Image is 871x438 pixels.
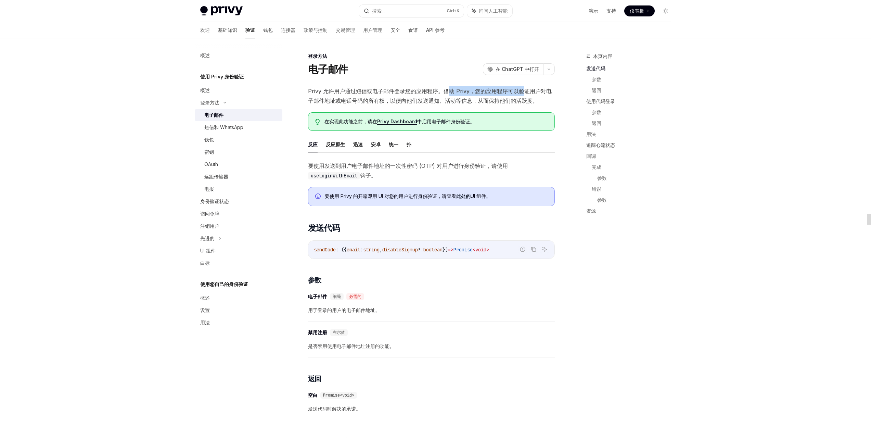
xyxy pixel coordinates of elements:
code: useLoginWithEmail [308,172,360,179]
span: sendCode [314,247,336,253]
a: 电子邮件 [195,109,282,121]
font: 迅速 [353,141,363,147]
font: 返回 [308,375,321,383]
font: 错误 [592,186,601,192]
button: 扑 [407,136,411,152]
a: 钱包 [195,134,282,146]
a: 安全 [390,22,400,38]
font: 密钥 [204,149,214,155]
font: 参数 [592,76,601,82]
font: 要使用 Privy 的开箱即用 UI 对您的用户进行身份验证，请查看 [325,193,456,199]
a: 用法 [586,129,677,140]
font: Privy 允许用户通过短信或电子邮件登录您的应用程序。借助 Privy，您的应用程序可以验证用户对电子邮件地址或电话号码的所有权，以便向他们发送通知、活动等信息，从而保持他们的活跃度。 [308,88,552,104]
a: 验证 [245,22,255,38]
font: 短信和 WhatsApp [204,124,243,130]
a: 短信和 WhatsApp [195,121,282,134]
span: : [360,247,363,253]
font: 扑 [407,141,411,147]
font: 支持 [606,8,616,14]
a: 回调 [586,151,677,162]
a: 设置 [195,304,282,316]
font: 基础知识 [218,27,237,33]
font: 钱包 [263,27,273,33]
a: 连接器 [281,22,295,38]
font: 用于登录的用户的电子邮件地址。 [308,307,380,313]
a: OAuth [195,158,282,171]
a: 此处的 [456,193,471,199]
font: 禁用注册 [308,329,327,336]
button: 复制代码块中的内容 [529,245,538,254]
font: 参数 [597,175,607,181]
button: 统一 [389,136,398,152]
font: 白标 [200,260,210,266]
font: 登录方法 [200,100,219,105]
font: +K [454,8,460,13]
span: => [448,247,453,253]
font: OAuth [204,161,218,167]
font: 远距传输器 [204,174,228,179]
font: Privy Dashboard [377,118,417,124]
a: 参数 [597,195,677,205]
button: 反应 [308,136,318,152]
font: 电子邮件 [308,293,327,300]
font: 统一 [389,141,398,147]
button: 安卓 [371,136,381,152]
button: 搜索...Ctrl+K [359,5,464,17]
font: 发送代码时解决的承诺。 [308,406,361,412]
span: ?: [418,247,423,253]
font: 资源 [586,208,596,214]
button: 在 ChatGPT 中打开 [483,63,543,75]
font: 必需的 [349,294,361,299]
font: 食谱 [408,27,418,33]
font: 回调 [586,153,596,159]
button: 报告错误代码 [518,245,527,254]
font: 使用 Privy 身份验证 [200,74,244,79]
button: 迅速 [353,136,363,152]
font: 布尔值 [333,330,345,335]
span: > [486,247,489,253]
font: API 参考 [426,27,445,33]
button: 询问人工智能 [540,245,549,254]
font: 在 ChatGPT 中打开 [496,66,539,72]
a: 参数 [592,74,677,85]
a: 白标 [195,257,282,269]
font: 政策与控制 [304,27,328,33]
font: 概述 [200,52,210,58]
a: 政策与控制 [304,22,328,38]
font: 电报 [204,186,214,192]
font: 欢迎 [200,27,210,33]
img: 灯光标志 [200,6,243,16]
font: 追踪心流状态 [586,142,615,148]
a: 欢迎 [200,22,210,38]
span: Promise [453,247,473,253]
font: 交易管理 [336,27,355,33]
font: 登录方法 [308,53,327,59]
a: 参数 [597,173,677,184]
font: 用户管理 [363,27,382,33]
a: 返回 [592,118,677,129]
font: 参数 [592,109,601,115]
a: 发送代码 [586,63,677,74]
font: 钩子。 [360,172,376,179]
a: 参数 [592,107,677,118]
button: 切换暗模式 [660,5,671,16]
font: 身份验证状态 [200,198,229,204]
font: 本页内容 [593,53,612,59]
a: 仪表板 [624,5,655,16]
font: 先进的 [200,235,215,241]
span: : ({ [336,247,347,253]
font: Ctrl [447,8,454,13]
font: 设置 [200,307,210,313]
font: 使用您自己的身份验证 [200,281,248,287]
font: 概述 [200,295,210,301]
a: 钱包 [263,22,273,38]
span: }) [443,247,448,253]
a: Privy Dashboard [377,118,417,125]
span: string [363,247,380,253]
font: 搜索... [372,8,385,14]
font: UI 组件。 [471,193,491,199]
font: 反应原生 [326,141,345,147]
button: 反应原生 [326,136,345,152]
a: 注销用户 [195,220,282,232]
font: 钱包 [204,137,214,142]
